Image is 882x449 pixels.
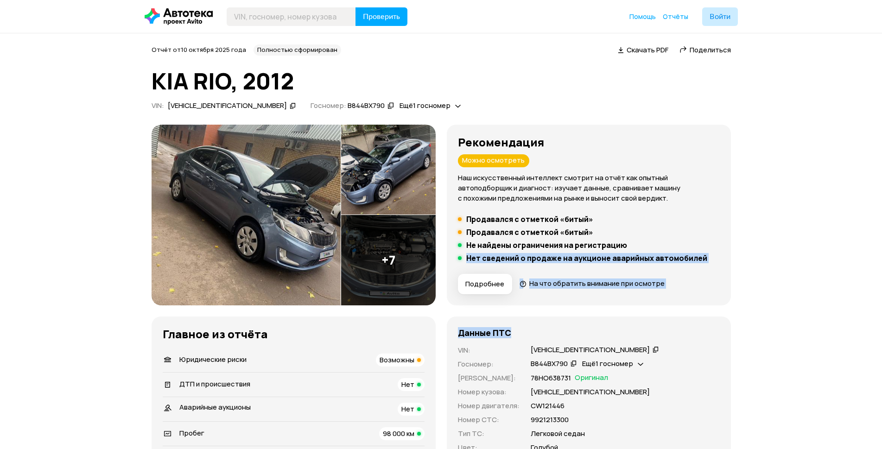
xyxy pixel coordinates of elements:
p: [PERSON_NAME] : [458,373,520,383]
span: VIN : [152,101,164,110]
p: Номер СТС : [458,415,520,425]
a: На что обратить внимание при осмотре [520,278,665,288]
span: Ещё 1 госномер [400,101,451,110]
input: VIN, госномер, номер кузова [227,7,356,26]
h3: Главное из отчёта [163,328,425,341]
p: 9921213300 [531,415,569,425]
h5: Продавался с отметкой «битый» [466,215,593,224]
span: На что обратить внимание при осмотре [529,278,665,288]
p: СW121446 [531,401,565,411]
p: Наш искусственный интеллект смотрит на отчёт как опытный автоподборщик и диагност: изучает данные... [458,173,720,203]
div: В844ВХ790 [348,101,385,111]
div: [VEHICLE_IDENTIFICATION_NUMBER] [531,345,650,355]
a: Скачать PDF [618,45,668,55]
h5: Продавался с отметкой «битый» [466,228,593,237]
span: Поделиться [690,45,731,55]
a: Помощь [629,12,656,21]
span: Проверить [363,13,400,20]
span: Скачать PDF [627,45,668,55]
button: Проверить [355,7,407,26]
p: Тип ТС : [458,429,520,439]
span: Отчёт от 10 октября 2025 года [152,45,246,54]
p: Номер двигателя : [458,401,520,411]
p: Госномер : [458,359,520,369]
span: Подробнее [465,279,504,289]
span: Нет [401,404,414,414]
h4: Данные ПТС [458,328,511,338]
span: ДТП и происшествия [179,379,250,389]
p: Легковой седан [531,429,585,439]
span: Нет [401,379,414,389]
button: Подробнее [458,274,512,294]
span: Возможны [380,355,414,365]
span: Пробег [179,428,204,438]
span: 98 000 км [383,429,414,438]
h1: KIA RIO, 2012 [152,69,731,94]
p: [VEHICLE_IDENTIFICATION_NUMBER] [531,387,650,397]
a: Поделиться [679,45,731,55]
button: Войти [702,7,738,26]
p: 78НО638731 [531,373,571,383]
p: Номер кузова : [458,387,520,397]
span: Госномер: [311,101,346,110]
a: Отчёты [663,12,688,21]
div: В844ВХ790 [531,359,568,369]
div: [VEHICLE_IDENTIFICATION_NUMBER] [168,101,287,111]
h3: Рекомендация [458,136,720,149]
div: Можно осмотреть [458,154,529,167]
span: Аварийные аукционы [179,402,251,412]
div: Полностью сформирован [254,44,341,56]
span: Юридические риски [179,354,247,364]
span: Ещё 1 госномер [582,359,633,368]
p: VIN : [458,345,520,355]
h5: Не найдены ограничения на регистрацию [466,240,627,250]
span: Войти [710,13,730,20]
h5: Нет сведений о продаже на аукционе аварийных автомобилей [466,253,707,263]
span: Оригинал [575,373,608,383]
